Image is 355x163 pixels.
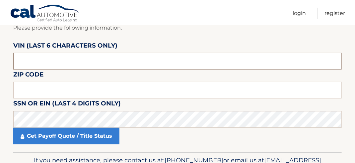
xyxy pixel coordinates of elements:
p: Please provide the following information. [13,23,342,33]
a: Get Payoff Quote / Title Status [13,128,119,144]
a: Cal Automotive [10,4,80,24]
a: Login [293,8,306,19]
a: Register [324,8,345,19]
label: Zip Code [13,70,43,82]
label: SSN or EIN (last 4 digits only) [13,98,121,111]
label: VIN (last 6 characters only) [13,41,117,53]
